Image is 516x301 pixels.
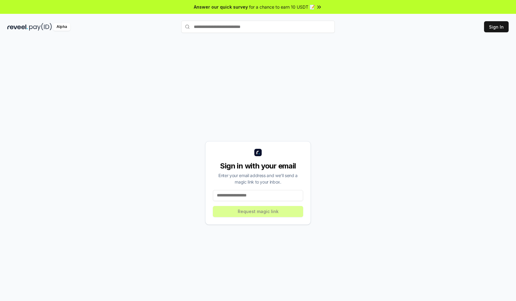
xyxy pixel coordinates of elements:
[213,161,303,171] div: Sign in with your email
[254,149,262,156] img: logo_small
[249,4,315,10] span: for a chance to earn 10 USDT 📝
[29,23,52,31] img: pay_id
[53,23,70,31] div: Alpha
[484,21,509,32] button: Sign In
[7,23,28,31] img: reveel_dark
[213,172,303,185] div: Enter your email address and we’ll send a magic link to your inbox.
[194,4,248,10] span: Answer our quick survey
